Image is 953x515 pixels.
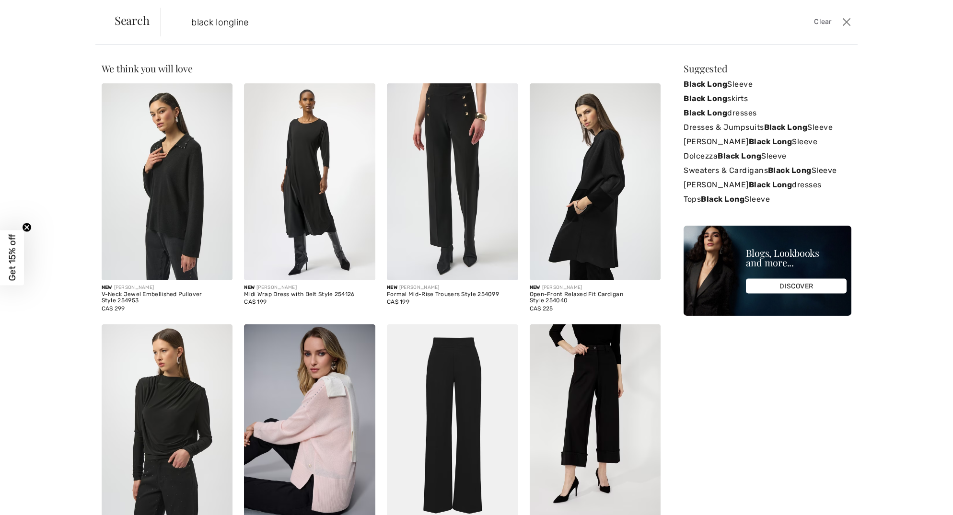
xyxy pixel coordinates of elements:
[115,14,150,26] span: Search
[701,195,744,204] strong: Black Long
[749,180,792,189] strong: Black Long
[684,135,851,149] a: [PERSON_NAME]Black LongSleeve
[530,284,661,291] div: [PERSON_NAME]
[684,108,727,117] strong: Black Long
[244,284,375,291] div: [PERSON_NAME]
[764,123,808,132] strong: Black Long
[102,285,112,290] span: New
[102,62,193,75] span: We think you will love
[684,77,851,92] a: Black LongSleeve
[102,291,233,305] div: V-Neck Jewel Embellished Pullover Style 254953
[102,83,233,280] img: V-Neck Jewel Embellished Pullover Style 254953. Black
[684,64,851,73] div: Suggested
[387,83,518,280] img: Formal Mid-Rise Trousers Style 254099. Black
[530,291,661,305] div: Open-Front Relaxed Fit Cardigan Style 254040
[102,284,233,291] div: [PERSON_NAME]
[684,149,851,163] a: DolcezzaBlack LongSleeve
[244,285,255,290] span: New
[814,17,832,27] span: Clear
[749,137,792,146] strong: Black Long
[684,94,727,103] strong: Black Long
[746,248,847,267] div: Blogs, Lookbooks and more...
[684,163,851,178] a: Sweaters & CardigansBlack LongSleeve
[684,106,851,120] a: Black Longdresses
[746,279,847,294] div: DISCOVER
[7,234,18,281] span: Get 15% off
[387,298,409,305] span: CA$ 199
[768,166,812,175] strong: Black Long
[684,192,851,206] a: TopsBlack LongSleeve
[244,291,375,298] div: Midi Wrap Dress with Belt Style 254126
[387,284,518,291] div: [PERSON_NAME]
[684,226,851,316] img: Blogs, Lookbooks and more...
[684,178,851,192] a: [PERSON_NAME]Black Longdresses
[387,285,397,290] span: New
[718,151,761,160] strong: Black Long
[102,305,125,312] span: CA$ 299
[530,285,540,290] span: New
[22,7,42,15] span: Help
[684,120,851,135] a: Dresses & JumpsuitsBlack LongSleeve
[530,83,661,280] img: Open-Front Relaxed Fit Cardigan Style 254040. Black/Black
[839,14,854,30] button: Close
[244,83,375,280] img: Midi Wrap Dress with Belt Style 254126. Black
[684,92,851,106] a: Black Longskirts
[684,80,727,89] strong: Black Long
[387,291,518,298] div: Formal Mid-Rise Trousers Style 254099
[530,305,553,312] span: CA$ 225
[184,8,675,36] input: TYPE TO SEARCH
[244,298,267,305] span: CA$ 199
[22,222,32,232] button: Close teaser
